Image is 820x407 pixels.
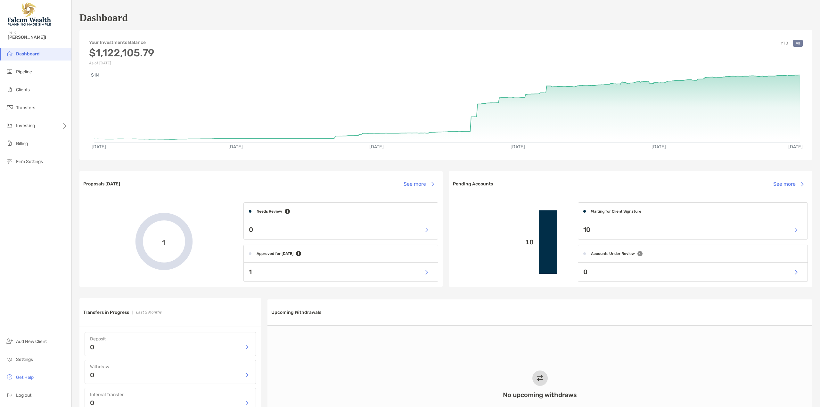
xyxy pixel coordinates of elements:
[90,392,250,397] h4: Internal Transfer
[91,72,99,78] text: $1M
[90,344,94,350] p: 0
[6,121,13,129] img: investing icon
[89,47,154,59] h3: $1,122,105.79
[249,268,252,276] p: 1
[271,310,321,315] h3: Upcoming Withdrawals
[790,144,804,150] text: [DATE]
[511,144,526,150] text: [DATE]
[162,237,166,247] span: 1
[583,226,590,234] p: 10
[6,139,13,147] img: billing icon
[16,51,40,57] span: Dashboard
[79,12,128,24] h1: Dashboard
[653,144,667,150] text: [DATE]
[16,339,47,344] span: Add New Client
[136,308,161,316] p: Last 2 Months
[370,144,384,150] text: [DATE]
[6,373,13,381] img: get-help icon
[793,40,803,47] button: All
[90,372,94,378] p: 0
[503,391,577,399] h3: No upcoming withdraws
[90,364,250,370] h4: Withdraw
[6,391,13,399] img: logout icon
[583,268,587,276] p: 0
[89,40,154,45] h4: Your Investments Balance
[6,50,13,57] img: dashboard icon
[249,226,253,234] p: 0
[257,209,282,214] h4: Needs Review
[16,357,33,362] span: Settings
[83,310,129,315] h3: Transfers in Progress
[228,144,243,150] text: [DATE]
[90,400,94,406] p: 0
[16,87,30,93] span: Clients
[90,336,250,342] h4: Deposit
[16,375,34,380] span: Get Help
[16,69,32,75] span: Pipeline
[8,3,53,26] img: Falcon Wealth Planning Logo
[16,393,31,398] span: Log out
[398,177,439,191] button: See more
[16,141,28,146] span: Billing
[6,85,13,93] img: clients icon
[6,355,13,363] img: settings icon
[591,251,635,256] h4: Accounts Under Review
[16,123,35,128] span: Investing
[92,144,106,150] text: [DATE]
[453,181,493,187] h3: Pending Accounts
[454,238,534,246] p: 10
[257,251,293,256] h4: Approved for [DATE]
[16,159,43,164] span: Firm Settings
[591,209,641,214] h4: Waiting for Client Signature
[6,103,13,111] img: transfers icon
[768,177,808,191] button: See more
[8,35,68,40] span: [PERSON_NAME]!
[16,105,35,110] span: Transfers
[6,337,13,345] img: add_new_client icon
[778,40,791,47] button: YTD
[83,181,120,187] h3: Proposals [DATE]
[89,61,154,65] p: As of [DATE]
[6,157,13,165] img: firm-settings icon
[6,68,13,75] img: pipeline icon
